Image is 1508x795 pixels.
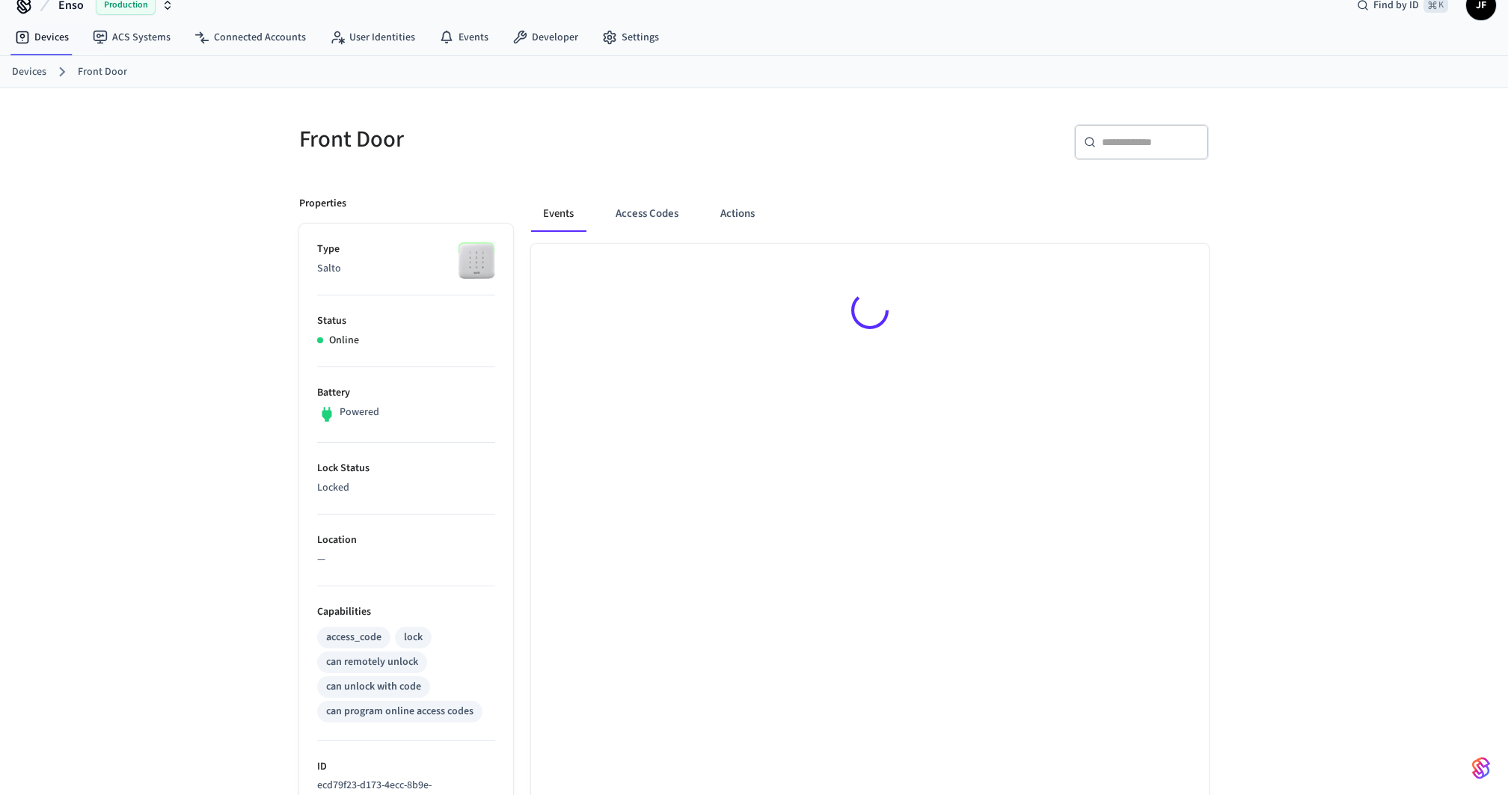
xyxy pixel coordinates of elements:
p: Status [317,313,495,329]
button: Events [531,196,586,232]
p: Salto [317,261,495,277]
div: lock [404,630,423,645]
p: Powered [340,405,379,420]
img: SeamLogoGradient.69752ec5.svg [1472,756,1490,780]
div: ant example [531,196,1209,232]
h5: Front Door [299,124,745,155]
a: Events [427,24,500,51]
a: Devices [12,64,46,80]
p: Locked [317,480,495,496]
p: Online [329,333,359,349]
p: ID [317,759,495,775]
div: can remotely unlock [326,654,418,670]
p: Type [317,242,495,257]
p: Lock Status [317,461,495,476]
a: Devices [3,24,81,51]
a: ACS Systems [81,24,183,51]
button: Access Codes [604,196,690,232]
p: — [317,552,495,568]
a: User Identities [318,24,427,51]
div: access_code [326,630,381,645]
img: salto_wallreader_pin [458,242,495,279]
div: can unlock with code [326,679,421,695]
div: can program online access codes [326,704,473,719]
a: Front Door [78,64,127,80]
a: Settings [590,24,671,51]
p: Battery [317,385,495,401]
p: Capabilities [317,604,495,620]
button: Actions [708,196,767,232]
p: Properties [299,196,346,212]
p: Location [317,532,495,548]
a: Developer [500,24,590,51]
a: Connected Accounts [183,24,318,51]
